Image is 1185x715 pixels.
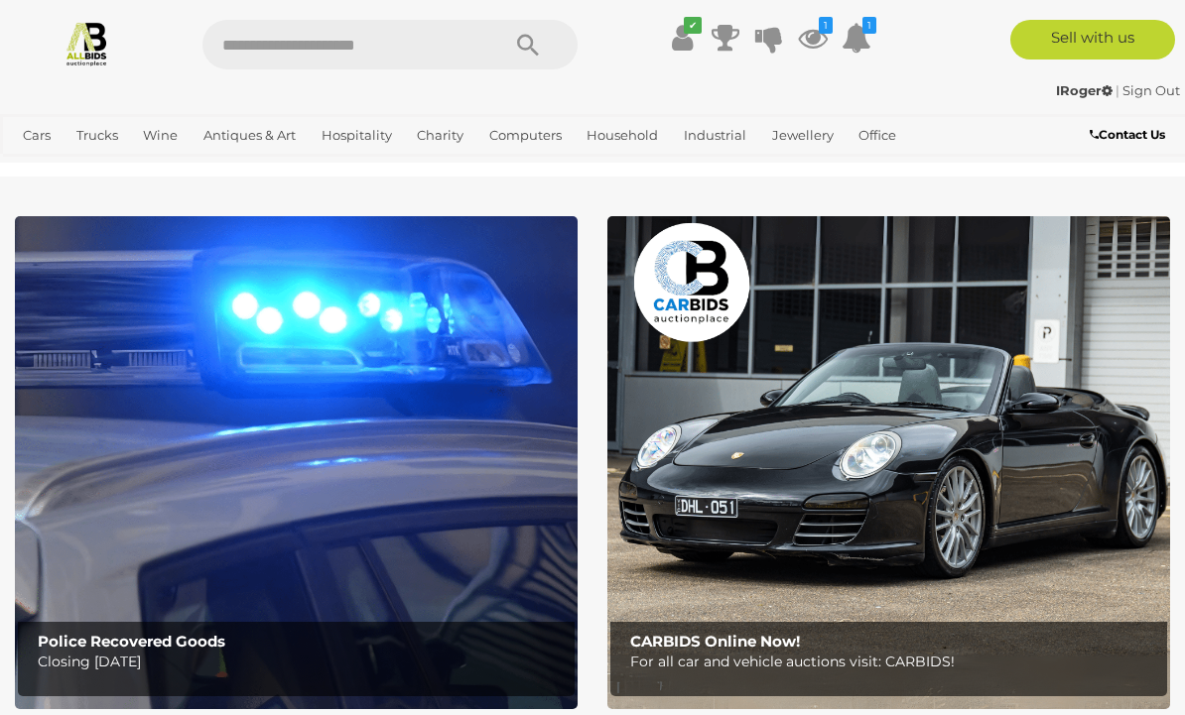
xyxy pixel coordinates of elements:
a: Wine [135,119,186,152]
a: Trucks [68,119,126,152]
a: Sell with us [1010,20,1175,60]
a: Hospitality [314,119,400,152]
a: Police Recovered Goods Police Recovered Goods Closing [DATE] [15,216,578,709]
strong: IRoger [1056,82,1113,98]
a: Jewellery [764,119,842,152]
p: For all car and vehicle auctions visit: CARBIDS! [630,650,1157,674]
a: Contact Us [1090,124,1170,146]
button: Search [478,20,578,69]
p: Closing [DATE] [38,650,565,674]
a: Sports [15,152,71,184]
i: ✔ [684,17,702,34]
img: CARBIDS Online Now! [607,216,1170,709]
a: [GEOGRAPHIC_DATA] [81,152,238,184]
img: Police Recovered Goods [15,216,578,709]
a: ✔ [667,20,697,56]
a: Household [579,119,666,152]
b: CARBIDS Online Now! [630,632,800,651]
a: Charity [409,119,471,152]
img: Allbids.com.au [64,20,110,66]
a: IRoger [1056,82,1116,98]
a: 1 [842,20,871,56]
a: Office [851,119,904,152]
a: Computers [481,119,570,152]
a: Sign Out [1122,82,1180,98]
i: 1 [862,17,876,34]
a: CARBIDS Online Now! CARBIDS Online Now! For all car and vehicle auctions visit: CARBIDS! [607,216,1170,709]
span: | [1116,82,1119,98]
a: Industrial [676,119,754,152]
a: Antiques & Art [196,119,304,152]
i: 1 [819,17,833,34]
b: Police Recovered Goods [38,632,225,651]
b: Contact Us [1090,127,1165,142]
a: 1 [798,20,828,56]
a: Cars [15,119,59,152]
